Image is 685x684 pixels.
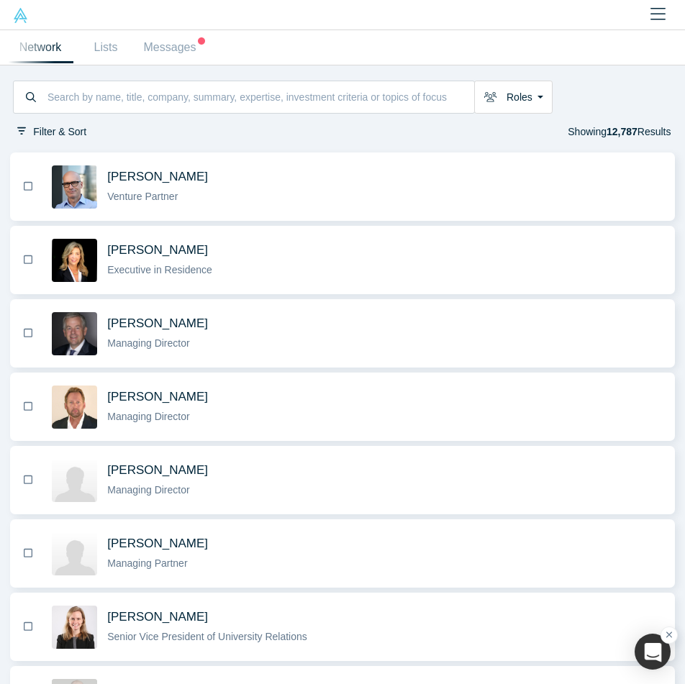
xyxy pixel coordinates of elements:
[107,536,208,551] span: [PERSON_NAME]
[107,484,189,496] span: Managing Director
[19,178,37,195] button: Bookmark
[14,301,671,366] button: Bookmark[PERSON_NAME]Managing Director
[107,557,187,569] span: Managing Partner
[10,153,675,220] button: BookmarkDavid Ross's Profile Image[PERSON_NAME]Venture Partner
[52,386,97,429] img: Sherman Atkinson's Profile Image
[10,520,675,587] button: BookmarkMarc Singer's Profile Image[PERSON_NAME]Managing Partner
[107,264,212,275] span: Executive in Residence
[10,300,675,367] button: BookmarkBob Holmen's Profile Image[PERSON_NAME]Managing Director
[107,242,208,257] span: [PERSON_NAME]
[607,126,638,137] strong: 12,787
[474,81,553,114] button: Roles
[10,593,675,660] button: BookmarkKirsten Leute's Profile Image[PERSON_NAME]Senior Vice President of University Relations
[107,316,208,331] span: [PERSON_NAME]
[10,227,675,293] button: BookmarkKim Sentovich's Profile Image[PERSON_NAME]Executive in Residence
[52,312,97,355] img: Bob Holmen's Profile Image
[107,411,189,422] span: Managing Director
[14,447,671,513] button: Bookmark[PERSON_NAME]Managing Director
[19,252,37,268] button: Bookmark
[14,374,671,439] button: Bookmark[PERSON_NAME]Managing Director
[52,532,97,575] img: Marc Singer's Profile Image
[107,337,189,349] span: Managing Director
[107,389,208,404] span: [PERSON_NAME]
[107,169,208,184] span: [PERSON_NAME]
[14,521,671,586] button: Bookmark[PERSON_NAME]Managing Partner
[19,545,37,562] button: Bookmark
[52,606,97,649] img: Kirsten Leute's Profile Image
[19,619,37,635] button: Bookmark
[10,447,675,514] button: BookmarkBruce Hallett's Profile Image[PERSON_NAME]Managing Director
[13,8,28,23] img: Alchemist Vault Logo
[46,83,474,111] input: Search by name, title, company, summary, expertise, investment criteria or topics of focus
[73,32,139,63] a: Lists
[107,609,208,624] span: [PERSON_NAME]
[107,462,208,478] span: [PERSON_NAME]
[19,472,37,488] button: Bookmark
[14,227,671,293] button: Bookmark[PERSON_NAME]Executive in Residence
[19,325,37,342] button: Bookmark
[52,165,97,209] img: David Ross's Profile Image
[33,126,86,137] span: Filter & Sort
[139,30,211,63] a: Messages
[52,239,97,282] img: Kim Sentovich's Profile Image
[14,594,671,660] button: Bookmark[PERSON_NAME]Senior Vice President of University Relations
[19,398,37,415] button: Bookmark
[13,124,91,140] button: Filter & Sort
[8,32,73,63] a: Network
[52,459,97,502] img: Bruce Hallett's Profile Image
[568,126,671,137] span: Showing Results
[107,631,307,642] span: Senior Vice President of University Relations
[107,191,178,202] span: Venture Partner
[10,373,675,440] button: BookmarkSherman Atkinson's Profile Image[PERSON_NAME]Managing Director
[14,154,671,219] button: Bookmark[PERSON_NAME]Venture Partner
